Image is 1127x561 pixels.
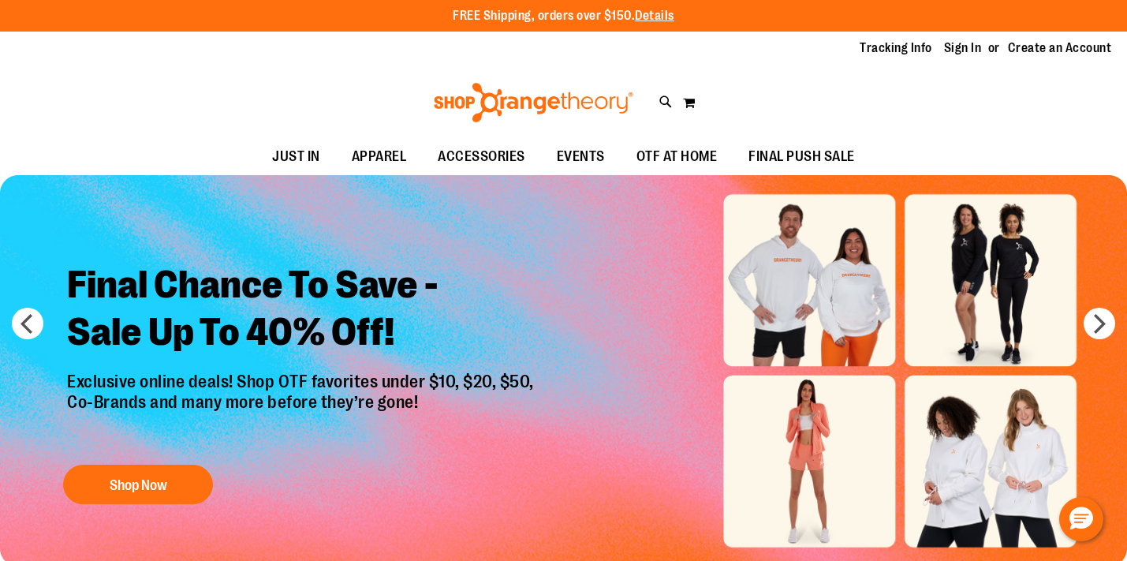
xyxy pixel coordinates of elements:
[422,139,541,175] a: ACCESSORIES
[352,139,407,174] span: APPAREL
[55,372,550,449] p: Exclusive online deals! Shop OTF favorites under $10, $20, $50, Co-Brands and many more before th...
[55,249,550,512] a: Final Chance To Save -Sale Up To 40% Off! Exclusive online deals! Shop OTF favorites under $10, $...
[944,39,982,57] a: Sign In
[272,139,320,174] span: JUST IN
[733,139,871,175] a: FINAL PUSH SALE
[557,139,605,174] span: EVENTS
[63,465,213,504] button: Shop Now
[635,9,674,23] a: Details
[256,139,336,175] a: JUST IN
[1008,39,1112,57] a: Create an Account
[12,308,43,339] button: prev
[541,139,621,175] a: EVENTS
[431,83,636,122] img: Shop Orangetheory
[621,139,733,175] a: OTF AT HOME
[860,39,932,57] a: Tracking Info
[1059,497,1103,541] button: Hello, have a question? Let’s chat.
[748,139,855,174] span: FINAL PUSH SALE
[438,139,525,174] span: ACCESSORIES
[453,7,674,25] p: FREE Shipping, orders over $150.
[636,139,718,174] span: OTF AT HOME
[1084,308,1115,339] button: next
[336,139,423,175] a: APPAREL
[55,249,550,372] h2: Final Chance To Save - Sale Up To 40% Off!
